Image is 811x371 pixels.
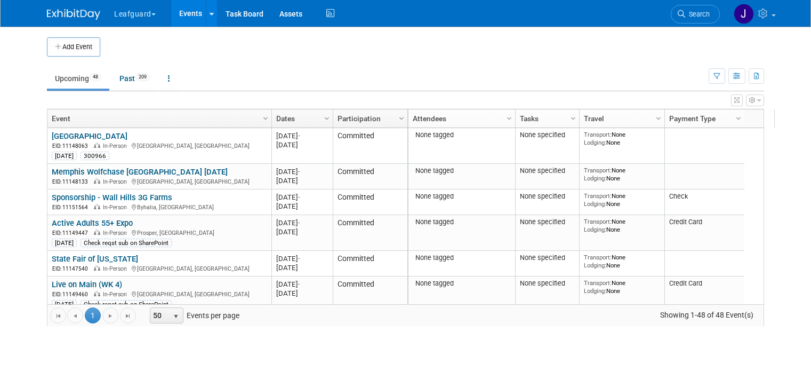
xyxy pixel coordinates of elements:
[136,307,250,323] span: Events per page
[81,300,172,309] div: Check reqst sub on SharePoint
[52,291,92,297] span: EID: 11149460
[103,291,130,298] span: In-Person
[52,152,77,160] div: [DATE]
[504,109,516,125] a: Column Settings
[52,264,267,273] div: [GEOGRAPHIC_DATA], [GEOGRAPHIC_DATA]
[669,109,737,128] a: Payment Type
[298,132,300,140] span: -
[685,10,710,18] span: Search
[333,190,407,215] td: Committed
[298,280,300,288] span: -
[333,128,407,164] td: Committed
[103,230,130,236] span: In-Person
[734,4,754,24] img: Jonathan Zargo
[50,307,66,323] a: Go to the first page
[338,109,400,128] a: Participation
[298,255,300,263] span: -
[103,143,130,149] span: In-Person
[276,218,328,227] div: [DATE]
[52,266,92,272] span: EID: 11147540
[94,230,100,235] img: In-Person Event
[664,190,744,215] td: Check
[52,239,77,247] div: [DATE]
[584,262,606,269] span: Lodging:
[120,307,136,323] a: Go to the last page
[584,200,606,208] span: Lodging:
[323,114,331,123] span: Column Settings
[52,193,172,202] a: Sponsorship - Wall Hills 3G Farms
[413,131,511,139] div: None tagged
[52,280,122,289] a: Live on Main (WK 4)
[733,109,745,125] a: Column Settings
[90,73,101,81] span: 48
[413,167,511,175] div: None tagged
[135,73,150,81] span: 209
[333,251,407,277] td: Committed
[103,265,130,272] span: In-Person
[94,143,100,148] img: In-Person Event
[47,9,100,20] img: ExhibitDay
[584,279,612,287] span: Transport:
[81,239,172,247] div: Check reqst sub on SharePoint
[333,164,407,190] td: Committed
[106,312,115,320] span: Go to the next page
[413,192,511,201] div: None tagged
[94,265,100,271] img: In-Person Event
[103,204,130,211] span: In-Person
[52,141,267,150] div: [GEOGRAPHIC_DATA], [GEOGRAPHIC_DATA]
[111,68,158,89] a: Past209
[52,179,92,185] span: EID: 11148133
[276,176,328,185] div: [DATE]
[94,178,100,184] img: In-Person Event
[520,254,575,262] div: None specified
[47,37,100,57] button: Add Event
[71,312,79,320] span: Go to the previous page
[150,308,168,323] span: 50
[276,289,328,298] div: [DATE]
[413,109,508,128] a: Attendees
[52,131,127,141] a: [GEOGRAPHIC_DATA]
[276,263,328,272] div: [DATE]
[298,219,300,227] span: -
[520,192,575,201] div: None specified
[172,312,180,321] span: select
[584,109,657,128] a: Travel
[584,131,661,146] div: None None
[584,175,606,182] span: Lodging:
[52,109,264,128] a: Event
[85,307,101,323] span: 1
[67,307,83,323] a: Go to the previous page
[52,218,133,228] a: Active Adults 55+ Expo
[520,279,575,288] div: None specified
[103,178,130,185] span: In-Person
[671,5,720,23] a: Search
[584,226,606,233] span: Lodging:
[102,307,118,323] a: Go to the next page
[260,109,272,125] a: Column Settings
[520,218,575,226] div: None specified
[651,307,764,322] span: Showing 1-48 of 48 Event(s)
[584,167,661,182] div: None None
[276,131,328,140] div: [DATE]
[568,109,580,125] a: Column Settings
[52,202,267,211] div: Byhalia, [GEOGRAPHIC_DATA]
[584,254,612,261] span: Transport:
[322,109,333,125] a: Column Settings
[276,193,328,202] div: [DATE]
[276,167,328,176] div: [DATE]
[52,289,267,298] div: [GEOGRAPHIC_DATA], [GEOGRAPHIC_DATA]
[261,114,270,123] span: Column Settings
[584,139,606,146] span: Lodging:
[81,152,109,160] div: 300966
[584,218,661,233] div: None None
[584,287,606,295] span: Lodging:
[276,280,328,289] div: [DATE]
[47,68,109,89] a: Upcoming48
[413,218,511,226] div: None tagged
[276,109,326,128] a: Dates
[520,167,575,175] div: None specified
[52,204,92,210] span: EID: 11151564
[52,300,77,309] div: [DATE]
[52,254,138,264] a: State Fair of [US_STATE]
[397,114,406,123] span: Column Settings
